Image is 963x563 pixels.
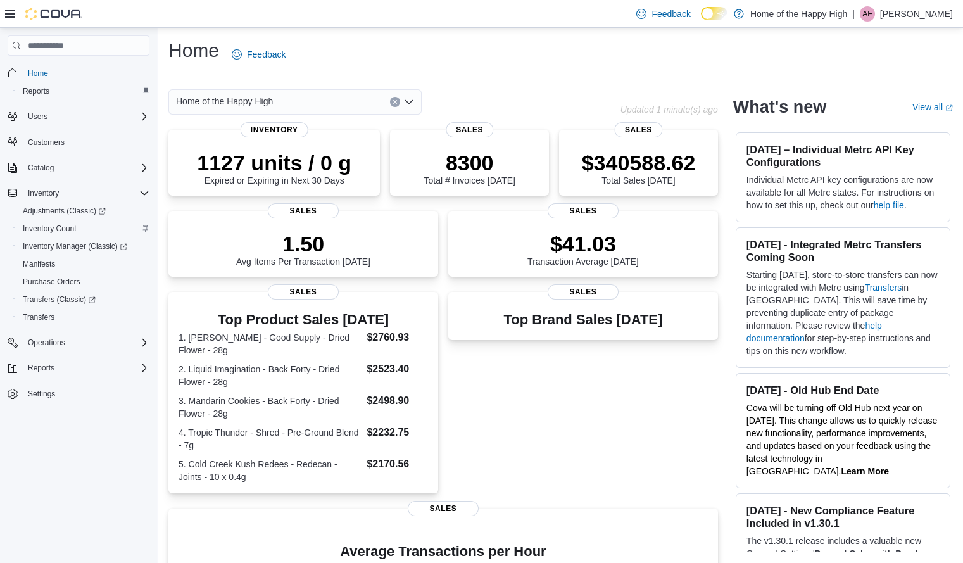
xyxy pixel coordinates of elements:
dd: $2498.90 [367,393,427,408]
span: Sales [446,122,493,137]
button: Inventory [3,184,154,202]
span: Adjustments (Classic) [18,203,149,218]
div: Total # Invoices [DATE] [424,150,515,186]
button: Settings [3,384,154,403]
button: Reports [3,359,154,377]
div: Expired or Expiring in Next 30 Days [197,150,351,186]
a: Transfers [865,282,902,293]
span: Users [28,111,47,122]
span: Feedback [247,48,286,61]
a: Customers [23,135,70,150]
span: Manifests [18,256,149,272]
span: Reports [23,86,49,96]
p: $41.03 [527,231,639,256]
nav: Complex example [8,58,149,436]
h3: [DATE] - Integrated Metrc Transfers Coming Soon [746,238,940,263]
span: Inventory [241,122,308,137]
dd: $2523.40 [367,362,427,377]
button: Reports [23,360,60,376]
span: Transfers [23,312,54,322]
dd: $2232.75 [367,425,427,440]
dt: 2. Liquid Imagination - Back Forty - Dried Flower - 28g [179,363,362,388]
button: Clear input [390,97,400,107]
button: Operations [3,334,154,351]
button: Inventory Count [13,220,154,237]
button: Transfers [13,308,154,326]
h4: Average Transactions per Hour [179,544,708,559]
a: Feedback [631,1,695,27]
dt: 5. Cold Creek Kush Redees - Redecan - Joints - 10 x 0.4g [179,458,362,483]
div: Avg Items Per Transaction [DATE] [236,231,370,267]
p: Individual Metrc API key configurations are now available for all Metrc states. For instructions ... [746,174,940,212]
span: Reports [23,360,149,376]
button: Catalog [3,159,154,177]
dd: $2760.93 [367,330,427,345]
span: Inventory Count [23,224,77,234]
span: Transfers (Classic) [23,294,96,305]
button: Customers [3,133,154,151]
dt: 4. Tropic Thunder - Shred - Pre-Ground Blend - 7g [179,426,362,452]
img: Cova [25,8,82,20]
span: Adjustments (Classic) [23,206,106,216]
h3: Top Brand Sales [DATE] [504,312,663,327]
span: Sales [268,284,339,300]
a: Transfers [18,310,60,325]
span: Settings [23,386,149,402]
a: help file [874,200,904,210]
span: Catalog [28,163,54,173]
a: Inventory Manager (Classic) [18,239,132,254]
span: Reports [28,363,54,373]
p: | [852,6,855,22]
a: Home [23,66,53,81]
span: Operations [23,335,149,350]
p: 8300 [424,150,515,175]
p: 1127 units / 0 g [197,150,351,175]
button: Open list of options [404,97,414,107]
span: Customers [28,137,65,148]
span: Customers [23,134,149,150]
span: AF [862,6,872,22]
h3: Top Product Sales [DATE] [179,312,428,327]
span: Sales [615,122,662,137]
h3: [DATE] – Individual Metrc API Key Configurations [746,143,940,168]
span: Sales [408,501,479,516]
a: help documentation [746,320,882,343]
p: 1.50 [236,231,370,256]
span: Settings [28,389,55,399]
span: Sales [548,203,619,218]
button: Reports [13,82,154,100]
span: Purchase Orders [23,277,80,287]
span: Home [28,68,48,79]
span: Inventory [23,186,149,201]
p: Updated 1 minute(s) ago [620,104,718,115]
input: Dark Mode [701,7,727,20]
button: Catalog [23,160,59,175]
span: Manifests [23,259,55,269]
a: Adjustments (Classic) [18,203,111,218]
button: Manifests [13,255,154,273]
span: Inventory [28,188,59,198]
a: Inventory Count [18,221,82,236]
h3: [DATE] - Old Hub End Date [746,384,940,396]
a: Learn More [841,466,888,476]
p: Starting [DATE], store-to-store transfers can now be integrated with Metrc using in [GEOGRAPHIC_D... [746,269,940,357]
dd: $2170.56 [367,457,427,472]
span: Home of the Happy High [176,94,273,109]
button: Purchase Orders [13,273,154,291]
span: Transfers (Classic) [18,292,149,307]
span: Operations [28,338,65,348]
h3: [DATE] - New Compliance Feature Included in v1.30.1 [746,504,940,529]
span: Transfers [18,310,149,325]
dt: 3. Mandarin Cookies - Back Forty - Dried Flower - 28g [179,395,362,420]
button: Users [23,109,53,124]
a: Manifests [18,256,60,272]
h1: Home [168,38,219,63]
a: Feedback [227,42,291,67]
span: Feedback [651,8,690,20]
a: Reports [18,84,54,99]
p: Home of the Happy High [750,6,847,22]
a: Settings [23,386,60,402]
span: Reports [18,84,149,99]
span: Inventory Manager (Classic) [23,241,127,251]
a: Transfers (Classic) [13,291,154,308]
